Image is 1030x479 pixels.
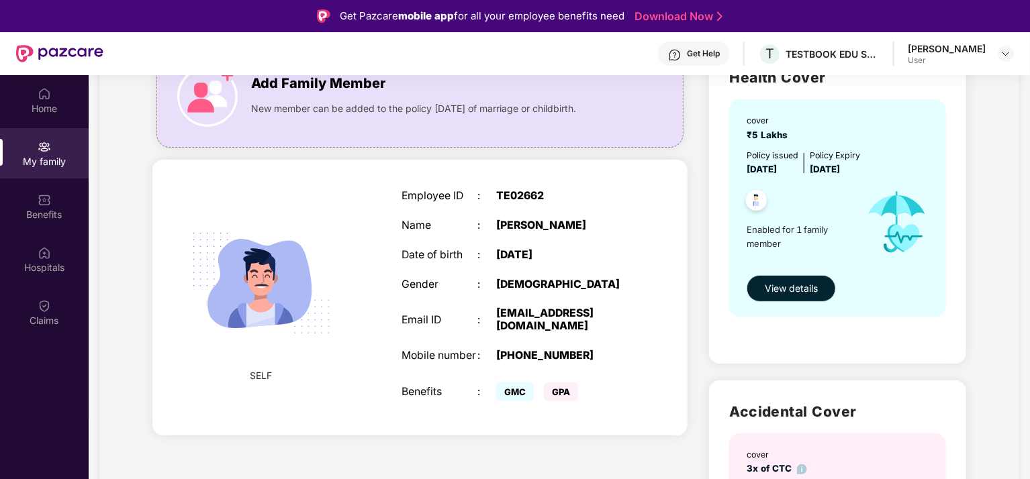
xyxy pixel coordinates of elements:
[477,278,496,291] div: :
[729,66,946,89] h2: Health Cover
[810,164,840,174] span: [DATE]
[747,114,793,127] div: cover
[747,149,798,162] div: Policy issued
[477,219,496,232] div: :
[496,278,629,291] div: [DEMOGRAPHIC_DATA]
[477,386,496,398] div: :
[496,249,629,262] div: [DATE]
[402,386,477,398] div: Benefits
[477,350,496,362] div: :
[496,307,629,333] div: [EMAIL_ADDRESS][DOMAIN_NAME]
[747,463,807,474] span: 3x of CTC
[765,281,818,296] span: View details
[38,87,51,101] img: svg+xml;base64,PHN2ZyBpZD0iSG9tZSIgeG1sbnM9Imh0dHA6Ly93d3cudzMub3JnLzIwMDAvc3ZnIiB3aWR0aD0iMjAiIG...
[496,382,534,401] span: GMC
[251,101,576,116] span: New member can be added to the policy [DATE] of marriage or childbirth.
[38,299,51,313] img: svg+xml;base64,PHN2ZyBpZD0iQ2xhaW0iIHhtbG5zPSJodHRwOi8vd3d3LnczLm9yZy8yMDAwL3N2ZyIgd2lkdGg9IjIwIi...
[38,246,51,260] img: svg+xml;base64,PHN2ZyBpZD0iSG9zcGl0YWxzIiB4bWxucz0iaHR0cDovL3d3dy53My5vcmcvMjAwMC9zdmciIHdpZHRoPS...
[687,48,720,59] div: Get Help
[786,48,880,60] div: TESTBOOK EDU SOLUTIONS PRIVATE LIMITED
[402,278,477,291] div: Gender
[740,186,773,219] img: svg+xml;base64,PHN2ZyB4bWxucz0iaHR0cDovL3d3dy53My5vcmcvMjAwMC9zdmciIHdpZHRoPSI0OC45NDMiIGhlaWdodD...
[177,66,238,127] img: icon
[340,8,624,24] div: Get Pazcare for all your employee benefits need
[908,42,986,55] div: [PERSON_NAME]
[38,140,51,154] img: svg+xml;base64,PHN2ZyB3aWR0aD0iMjAiIGhlaWdodD0iMjAiIHZpZXdCb3g9IjAgMCAyMCAyMCIgZmlsbD0ibm9uZSIgeG...
[747,448,807,461] div: cover
[477,249,496,262] div: :
[398,9,454,22] strong: mobile app
[635,9,718,23] a: Download Now
[477,190,496,203] div: :
[855,176,939,268] img: icon
[402,219,477,232] div: Name
[747,223,854,250] span: Enabled for 1 family member
[402,350,477,362] div: Mobile number
[717,9,722,23] img: Stroke
[176,198,346,368] img: svg+xml;base64,PHN2ZyB4bWxucz0iaHR0cDovL3d3dy53My5vcmcvMjAwMC9zdmciIHdpZHRoPSIyMjQiIGhlaWdodD0iMT...
[402,249,477,262] div: Date of birth
[496,350,629,362] div: [PHONE_NUMBER]
[251,73,385,94] span: Add Family Member
[38,193,51,207] img: svg+xml;base64,PHN2ZyBpZD0iQmVuZWZpdHMiIHhtbG5zPSJodHRwOi8vd3d3LnczLm9yZy8yMDAwL3N2ZyIgd2lkdGg9Ij...
[747,275,836,302] button: View details
[747,129,793,140] span: ₹5 Lakhs
[747,164,777,174] span: [DATE]
[250,368,273,383] span: SELF
[544,382,578,401] span: GPA
[908,55,986,66] div: User
[402,314,477,327] div: Email ID
[810,149,860,162] div: Policy Expiry
[797,464,807,474] img: info
[317,9,330,23] img: Logo
[16,45,103,62] img: New Pazcare Logo
[477,314,496,327] div: :
[1000,48,1011,59] img: svg+xml;base64,PHN2ZyBpZD0iRHJvcGRvd24tMzJ4MzIiIHhtbG5zPSJodHRwOi8vd3d3LnczLm9yZy8yMDAwL3N2ZyIgd2...
[668,48,682,62] img: svg+xml;base64,PHN2ZyBpZD0iSGVscC0zMngzMiIgeG1sbnM9Imh0dHA6Ly93d3cudzMub3JnLzIwMDAvc3ZnIiB3aWR0aD...
[729,401,946,423] h2: Accidental Cover
[496,219,629,232] div: [PERSON_NAME]
[402,190,477,203] div: Employee ID
[496,190,629,203] div: TE02662
[765,46,774,62] span: T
